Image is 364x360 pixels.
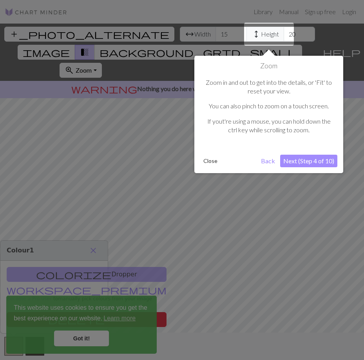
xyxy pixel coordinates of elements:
[200,155,221,167] button: Close
[204,117,333,135] p: If yout're using a mouse, you can hold down the ctrl key while scrolling to zoom.
[204,78,333,96] p: Zoom in and out to get into the details, or 'Fit' to reset your view.
[258,155,278,167] button: Back
[280,155,337,167] button: Next (Step 4 of 10)
[194,56,343,173] div: Zoom
[204,102,333,110] p: You can also pinch to zoom on a touch screen.
[200,62,337,70] h1: Zoom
